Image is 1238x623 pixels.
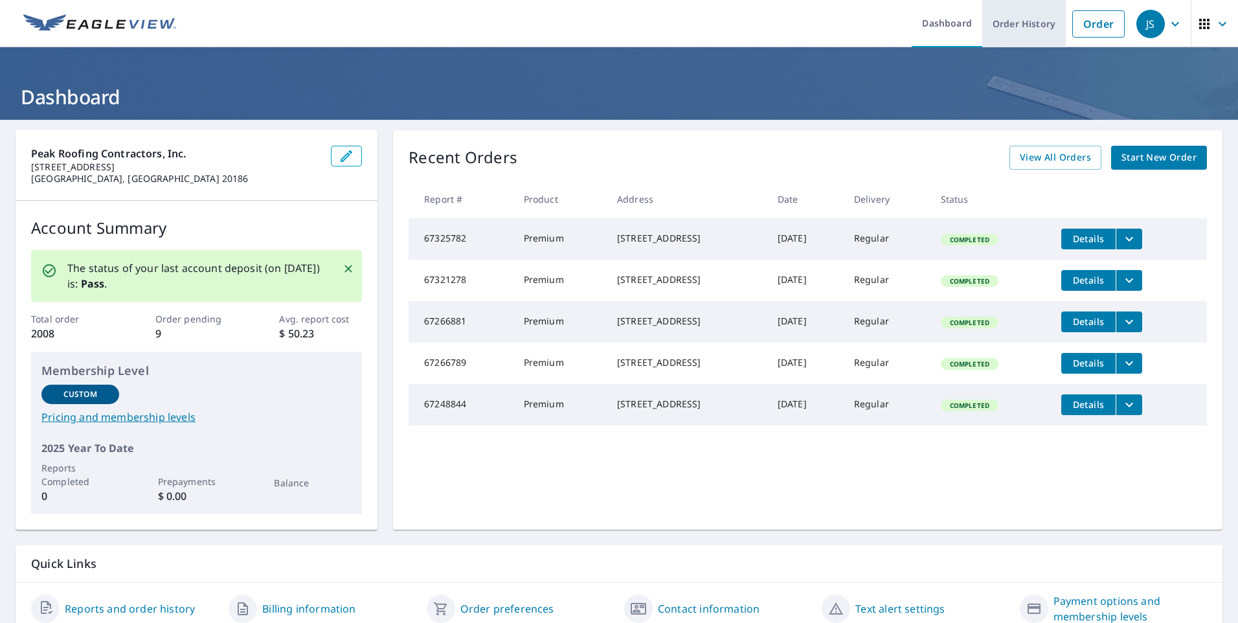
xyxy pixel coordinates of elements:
td: [DATE] [767,260,844,301]
button: filesDropdownBtn-67248844 [1116,394,1142,415]
span: Completed [942,318,997,327]
button: detailsBtn-67325782 [1061,229,1116,249]
span: Details [1069,357,1108,369]
p: Total order [31,312,114,326]
div: JS [1136,10,1165,38]
td: Regular [844,343,930,384]
button: filesDropdownBtn-67321278 [1116,270,1142,291]
button: filesDropdownBtn-67266881 [1116,311,1142,332]
a: Contact information [658,601,760,617]
p: 0 [41,488,119,504]
button: filesDropdownBtn-67325782 [1116,229,1142,249]
th: Product [513,180,607,218]
p: Membership Level [41,362,352,379]
td: Regular [844,384,930,425]
a: View All Orders [1009,146,1101,170]
button: filesDropdownBtn-67266789 [1116,353,1142,374]
a: Pricing and membership levels [41,409,352,425]
p: The status of your last account deposit (on [DATE]) is: . [67,260,327,291]
p: 2025 Year To Date [41,440,352,456]
a: Order [1072,10,1125,38]
p: 9 [155,326,238,341]
div: [STREET_ADDRESS] [617,356,757,369]
span: Details [1069,398,1108,411]
th: Status [930,180,1051,218]
a: Order preferences [460,601,554,617]
td: Premium [513,384,607,425]
a: Reports and order history [65,601,195,617]
span: Details [1069,232,1108,245]
td: Regular [844,301,930,343]
p: Quick Links [31,556,1207,572]
span: Completed [942,359,997,368]
th: Report # [409,180,513,218]
p: $ 0.00 [158,488,236,504]
span: Completed [942,401,997,410]
p: $ 50.23 [279,326,362,341]
td: Premium [513,343,607,384]
td: Regular [844,218,930,260]
th: Date [767,180,844,218]
p: Balance [274,476,352,490]
td: Premium [513,218,607,260]
p: 2008 [31,326,114,341]
span: View All Orders [1020,150,1091,166]
button: detailsBtn-67266881 [1061,311,1116,332]
td: Premium [513,301,607,343]
span: Completed [942,277,997,286]
p: Order pending [155,312,238,326]
td: 67325782 [409,218,513,260]
span: Completed [942,235,997,244]
span: Details [1069,274,1108,286]
p: Avg. report cost [279,312,362,326]
td: [DATE] [767,384,844,425]
p: Reports Completed [41,461,119,488]
button: Close [340,260,357,277]
a: Start New Order [1111,146,1207,170]
th: Delivery [844,180,930,218]
p: Custom [63,389,97,400]
p: Recent Orders [409,146,517,170]
p: [STREET_ADDRESS] [31,161,321,173]
th: Address [607,180,767,218]
td: 67266789 [409,343,513,384]
h1: Dashboard [16,84,1222,110]
td: Premium [513,260,607,301]
a: Text alert settings [855,601,945,617]
p: [GEOGRAPHIC_DATA], [GEOGRAPHIC_DATA] 20186 [31,173,321,185]
p: Peak Roofing Contractors, Inc. [31,146,321,161]
div: [STREET_ADDRESS] [617,398,757,411]
td: [DATE] [767,301,844,343]
p: Account Summary [31,216,362,240]
td: Regular [844,260,930,301]
div: [STREET_ADDRESS] [617,232,757,245]
td: [DATE] [767,218,844,260]
button: detailsBtn-67321278 [1061,270,1116,291]
button: detailsBtn-67266789 [1061,353,1116,374]
button: detailsBtn-67248844 [1061,394,1116,415]
p: Prepayments [158,475,236,488]
div: [STREET_ADDRESS] [617,273,757,286]
b: Pass [81,277,105,291]
span: Start New Order [1121,150,1197,166]
span: Details [1069,315,1108,328]
td: 67248844 [409,384,513,425]
td: 67321278 [409,260,513,301]
div: [STREET_ADDRESS] [617,315,757,328]
a: Billing information [262,601,355,617]
img: EV Logo [23,14,176,34]
td: 67266881 [409,301,513,343]
td: [DATE] [767,343,844,384]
